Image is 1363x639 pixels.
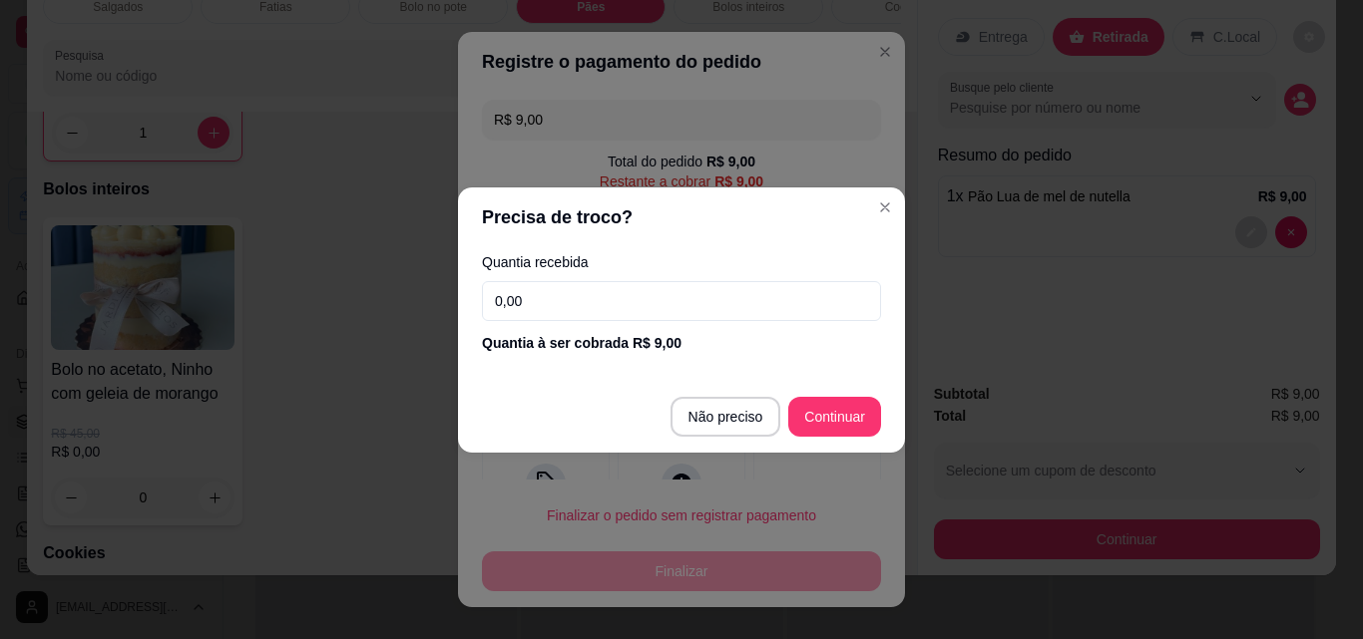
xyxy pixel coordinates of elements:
div: Quantia à ser cobrada R$ 9,00 [482,333,881,353]
button: Não preciso [671,397,781,437]
header: Precisa de troco? [458,187,905,247]
label: Quantia recebida [482,255,881,269]
button: Continuar [788,397,881,437]
button: Close [869,191,901,223]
